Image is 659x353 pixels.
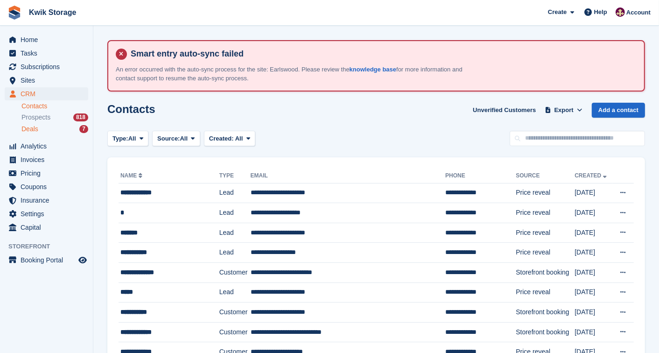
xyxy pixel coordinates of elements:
span: Created: [209,135,234,142]
span: Prospects [21,113,50,122]
div: 818 [73,113,88,121]
td: [DATE] [575,322,612,342]
a: menu [5,60,88,73]
img: stora-icon-8386f47178a22dfd0bd8f6a31ec36ba5ce8667c1dd55bd0f319d3a0aa187defe.svg [7,6,21,20]
td: Lead [219,243,251,263]
td: [DATE] [575,223,612,243]
span: Deals [21,125,38,134]
span: Type: [112,134,128,143]
td: Price reveal [516,203,575,223]
span: Pricing [21,167,77,180]
td: Customer [219,322,251,342]
span: All [128,134,136,143]
td: Price reveal [516,282,575,303]
td: Storefront booking [516,322,575,342]
a: menu [5,194,88,207]
td: Lead [219,183,251,203]
td: [DATE] [575,263,612,283]
h4: Smart entry auto-sync failed [127,49,637,59]
a: Deals 7 [21,124,88,134]
a: menu [5,33,88,46]
div: 7 [79,125,88,133]
span: Storefront [8,242,93,251]
span: CRM [21,87,77,100]
span: Account [626,8,651,17]
a: Preview store [77,254,88,266]
td: Price reveal [516,183,575,203]
span: Source: [157,134,180,143]
span: Analytics [21,140,77,153]
td: [DATE] [575,243,612,263]
span: Help [594,7,607,17]
a: menu [5,207,88,220]
span: Sites [21,74,77,87]
th: Email [251,169,446,184]
h1: Contacts [107,103,155,115]
td: Storefront booking [516,263,575,283]
a: Unverified Customers [469,103,540,118]
img: ellie tragonette [616,7,625,17]
a: Created [575,172,609,179]
span: Invoices [21,153,77,166]
a: menu [5,180,88,193]
td: Lead [219,223,251,243]
button: Type: All [107,131,148,146]
span: All [180,134,188,143]
a: Kwik Storage [25,5,80,20]
span: Coupons [21,180,77,193]
td: Price reveal [516,243,575,263]
a: Name [120,172,144,179]
a: menu [5,74,88,87]
td: Lead [219,203,251,223]
p: An error occurred with the auto-sync process for the site: Earlswood. Please review the for more ... [116,65,466,83]
a: menu [5,87,88,100]
button: Created: All [204,131,255,146]
td: [DATE] [575,303,612,323]
span: Insurance [21,194,77,207]
a: menu [5,47,88,60]
span: Create [548,7,567,17]
td: Customer [219,303,251,323]
span: Booking Portal [21,254,77,267]
th: Phone [445,169,516,184]
td: Price reveal [516,223,575,243]
td: [DATE] [575,183,612,203]
td: Storefront booking [516,303,575,323]
a: menu [5,221,88,234]
th: Source [516,169,575,184]
span: Subscriptions [21,60,77,73]
span: All [235,135,243,142]
th: Type [219,169,251,184]
td: [DATE] [575,203,612,223]
span: Settings [21,207,77,220]
a: menu [5,153,88,166]
span: Home [21,33,77,46]
a: menu [5,254,88,267]
td: Lead [219,282,251,303]
button: Export [543,103,584,118]
a: menu [5,140,88,153]
a: Contacts [21,102,88,111]
span: Tasks [21,47,77,60]
span: Capital [21,221,77,234]
td: Customer [219,263,251,283]
span: Export [554,106,574,115]
button: Source: All [152,131,200,146]
a: knowledge base [350,66,396,73]
td: [DATE] [575,282,612,303]
a: Add a contact [592,103,645,118]
a: Prospects 818 [21,113,88,122]
a: menu [5,167,88,180]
